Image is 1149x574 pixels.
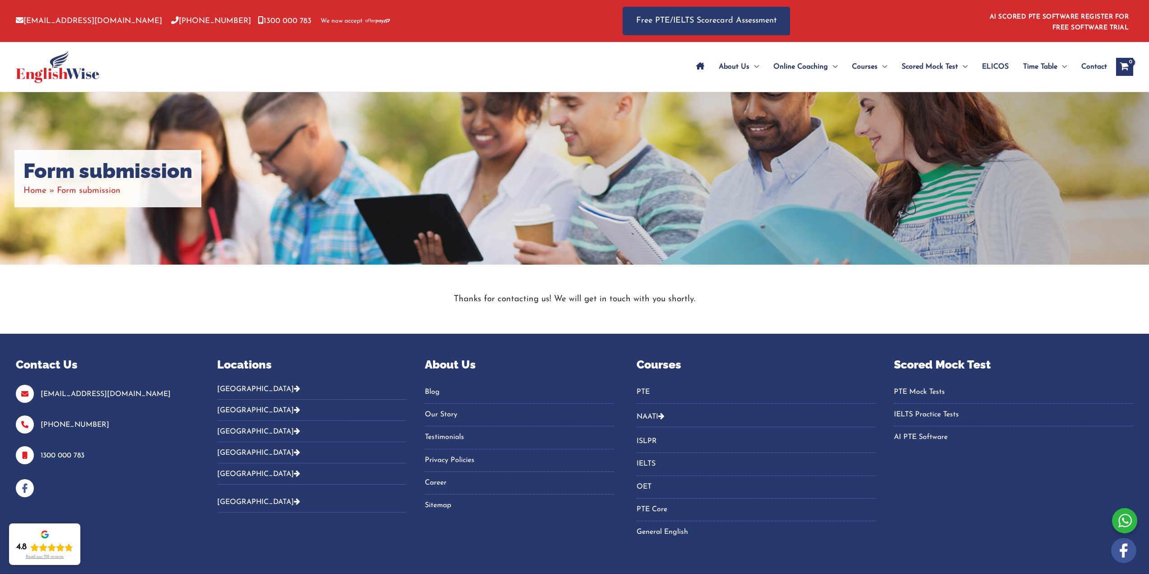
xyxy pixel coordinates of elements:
img: facebook-blue-icons.png [16,479,34,497]
span: Time Table [1023,51,1057,83]
a: About UsMenu Toggle [712,51,766,83]
nav: Menu [637,434,876,540]
nav: Menu [637,385,876,404]
img: white-facebook.png [1111,538,1136,563]
span: Menu Toggle [958,51,968,83]
span: We now accept [321,17,363,26]
img: cropped-ew-logo [16,51,99,83]
button: [GEOGRAPHIC_DATA] [217,463,407,485]
span: Menu Toggle [1057,51,1067,83]
button: [GEOGRAPHIC_DATA] [217,400,407,421]
span: Form submission [57,187,121,195]
span: ELICOS [982,51,1009,83]
a: AI SCORED PTE SOFTWARE REGISTER FOR FREE SOFTWARE TRIAL [990,14,1129,31]
a: PTE Core [637,502,876,517]
a: Our Story [425,407,614,422]
a: Free PTE/IELTS Scorecard Assessment [623,7,790,35]
a: Privacy Policies [425,453,614,468]
button: [GEOGRAPHIC_DATA] [217,491,407,513]
a: 1300 000 783 [258,17,312,25]
p: Contact Us [16,356,195,373]
button: NAATI [637,406,876,427]
nav: Site Navigation: Main Menu [689,51,1107,83]
a: Home [23,187,47,195]
p: Scored Mock Test [894,356,1133,373]
span: Menu Toggle [828,51,837,83]
div: 4.8 [16,542,27,553]
span: Menu Toggle [749,51,759,83]
aside: Footer Widget 4 [637,356,876,551]
a: OET [637,480,876,495]
aside: Footer Widget 1 [16,356,195,497]
a: CoursesMenu Toggle [845,51,894,83]
aside: Header Widget 1 [984,6,1133,36]
a: Blog [425,385,614,400]
a: General English [637,525,876,540]
p: Thanks for contacting us! We will get in touch with you shortly. [311,292,839,307]
a: PTE Mock Tests [894,385,1133,400]
button: [GEOGRAPHIC_DATA] [217,385,407,400]
a: 1300 000 783 [41,452,84,459]
a: IELTS [637,457,876,471]
p: Courses [637,356,876,373]
img: Afterpay-Logo [365,19,390,23]
a: [EMAIL_ADDRESS][DOMAIN_NAME] [16,17,162,25]
a: PTE [637,385,876,400]
a: [EMAIL_ADDRESS][DOMAIN_NAME] [41,391,171,398]
a: IELTS Practice Tests [894,407,1133,422]
nav: Menu [425,385,614,513]
a: [GEOGRAPHIC_DATA] [217,499,300,506]
div: Read our 718 reviews [26,555,64,560]
p: Locations [217,356,407,373]
a: Scored Mock TestMenu Toggle [894,51,975,83]
button: [GEOGRAPHIC_DATA] [217,442,407,463]
span: About Us [719,51,749,83]
a: NAATI [637,413,658,420]
span: Scored Mock Test [902,51,958,83]
a: View Shopping Cart, empty [1116,58,1133,76]
div: Rating: 4.8 out of 5 [16,542,73,553]
a: [GEOGRAPHIC_DATA] [217,471,300,478]
a: AI PTE Software [894,430,1133,445]
span: Menu Toggle [878,51,887,83]
nav: Breadcrumbs [23,183,192,198]
a: Testimonials [425,430,614,445]
a: Online CoachingMenu Toggle [766,51,845,83]
a: [PHONE_NUMBER] [171,17,251,25]
span: Online Coaching [773,51,828,83]
a: Career [425,476,614,490]
a: ELICOS [975,51,1016,83]
h1: Form submission [23,159,192,183]
p: About Us [425,356,614,373]
aside: Footer Widget 3 [425,356,614,524]
a: ISLPR [637,434,876,449]
nav: Menu [894,385,1133,445]
span: Courses [852,51,878,83]
a: Time TableMenu Toggle [1016,51,1074,83]
a: Sitemap [425,498,614,513]
button: [GEOGRAPHIC_DATA] [217,421,407,442]
a: Contact [1074,51,1107,83]
aside: Footer Widget 2 [217,356,407,519]
span: Contact [1081,51,1107,83]
a: [PHONE_NUMBER] [41,421,109,429]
